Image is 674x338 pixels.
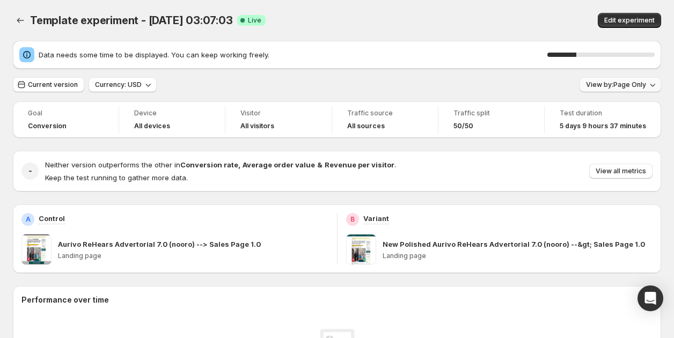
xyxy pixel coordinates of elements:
[589,164,653,179] button: View all metrics
[26,215,31,224] h2: A
[346,234,376,264] img: New Polished Aurivo ReHears Advertorial 7.0 (nooro) --&gt; Sales Page 1.0
[180,160,238,169] strong: Conversion rate
[325,160,394,169] strong: Revenue per visitor
[383,239,645,249] p: New Polished Aurivo ReHears Advertorial 7.0 (nooro) --&gt; Sales Page 1.0
[350,215,355,224] h2: B
[21,234,52,264] img: Aurivo ReHears Advertorial 7.0 (nooro) --> Sales Page 1.0
[28,109,104,117] span: Goal
[383,252,653,260] p: Landing page
[238,160,240,169] strong: ,
[363,213,389,224] p: Variant
[560,109,646,117] span: Test duration
[134,108,210,131] a: DeviceAll devices
[28,122,67,130] span: Conversion
[21,295,653,305] h2: Performance over time
[317,160,323,169] strong: &
[560,108,646,131] a: Test duration5 days 9 hours 37 minutes
[596,167,646,175] span: View all metrics
[13,13,28,28] button: Back
[347,108,423,131] a: Traffic sourceAll sources
[39,213,65,224] p: Control
[580,77,661,92] button: View by:Page Only
[453,122,473,130] span: 50/50
[58,239,261,249] p: Aurivo ReHears Advertorial 7.0 (nooro) --> Sales Page 1.0
[586,80,646,89] span: View by: Page Only
[95,80,142,89] span: Currency: USD
[240,108,316,131] a: VisitorAll visitors
[453,108,529,131] a: Traffic split50/50
[347,122,385,130] h4: All sources
[13,77,84,92] button: Current version
[560,122,646,130] span: 5 days 9 hours 37 minutes
[453,109,529,117] span: Traffic split
[240,109,316,117] span: Visitor
[604,16,655,25] span: Edit experiment
[30,14,233,27] span: Template experiment - [DATE] 03:07:03
[598,13,661,28] button: Edit experiment
[240,122,274,130] h4: All visitors
[248,16,261,25] span: Live
[134,109,210,117] span: Device
[28,166,32,177] h2: -
[89,77,157,92] button: Currency: USD
[58,252,328,260] p: Landing page
[638,285,663,311] div: Open Intercom Messenger
[28,108,104,131] a: GoalConversion
[45,160,396,169] span: Neither version outperforms the other in .
[347,109,423,117] span: Traffic source
[39,49,547,60] span: Data needs some time to be displayed. You can keep working freely.
[243,160,315,169] strong: Average order value
[134,122,170,130] h4: All devices
[28,80,78,89] span: Current version
[45,173,188,182] span: Keep the test running to gather more data.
